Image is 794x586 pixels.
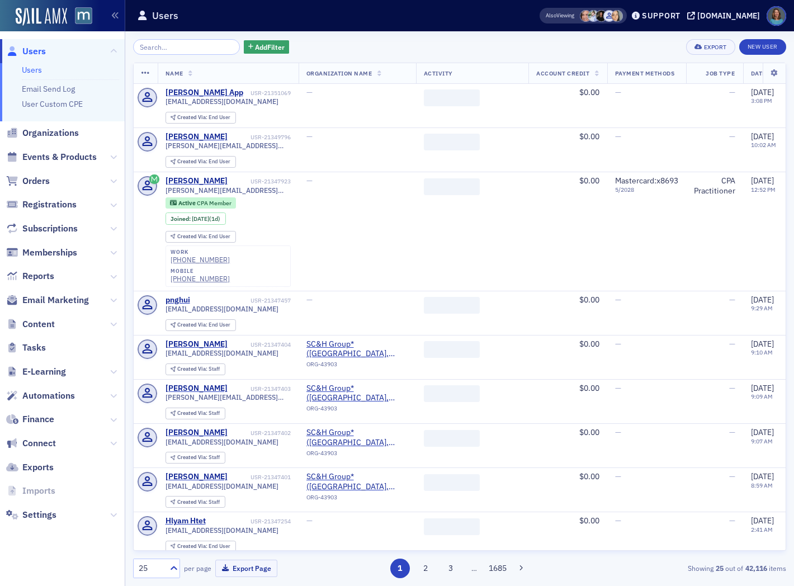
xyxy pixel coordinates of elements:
a: Imports [6,485,55,497]
span: [EMAIL_ADDRESS][DOMAIN_NAME] [166,438,278,446]
span: — [615,427,621,437]
a: Subscriptions [6,223,78,235]
span: Account Credit [536,69,589,77]
span: [DATE] [751,131,774,141]
a: Orders [6,175,50,187]
a: SC&H Group* ([GEOGRAPHIC_DATA], [GEOGRAPHIC_DATA]) [306,428,408,447]
time: 9:09 AM [751,393,773,400]
div: Created Via: End User [166,541,236,552]
span: [DATE] [751,471,774,481]
div: USR-21347403 [229,385,291,393]
a: Memberships [6,247,77,259]
div: Staff [177,410,220,417]
span: — [729,131,735,141]
span: $0.00 [579,295,599,305]
div: [PERSON_NAME] App [166,88,243,98]
span: Lauren McDonough [595,10,607,22]
div: ORG-43903 [306,494,408,505]
span: — [306,295,313,305]
time: 10:02 AM [751,141,776,149]
button: Export Page [215,560,277,577]
div: End User [177,159,230,165]
div: Created Via: End User [166,231,236,243]
div: USR-21351069 [245,89,291,97]
span: Events & Products [22,151,97,163]
span: Job Type [706,69,735,77]
span: Created Via : [177,233,209,240]
span: — [729,383,735,393]
div: USR-21349796 [229,134,291,141]
span: Content [22,318,55,330]
div: USR-21347923 [229,178,291,185]
span: Created Via : [177,542,209,550]
span: — [615,87,621,97]
a: Email Send Log [22,84,75,94]
span: Created Via : [177,365,209,372]
span: [EMAIL_ADDRESS][DOMAIN_NAME] [166,97,278,106]
span: CPA Member [197,199,231,207]
div: (1d) [192,215,220,223]
a: [PERSON_NAME] [166,132,228,142]
div: Created Via: Staff [166,496,225,508]
span: Organization Name [306,69,372,77]
time: 9:10 AM [751,348,773,356]
span: Finance [22,413,54,426]
input: Search… [133,39,240,55]
span: Activity [424,69,453,77]
button: AddFilter [244,40,290,54]
time: 2:41 AM [751,526,773,533]
span: Katie Foo [580,10,592,22]
div: [PERSON_NAME] [166,384,228,394]
span: Created Via : [177,498,209,505]
span: Name [166,69,183,77]
div: [PHONE_NUMBER] [171,256,230,264]
a: View Homepage [67,7,92,26]
span: — [615,339,621,349]
span: Connect [22,437,56,450]
span: Payment Methods [615,69,675,77]
span: Email Marketing [22,294,89,306]
span: [EMAIL_ADDRESS][DOMAIN_NAME] [166,349,278,357]
span: ‌ [424,430,480,447]
div: End User [177,322,230,328]
span: [PERSON_NAME][EMAIL_ADDRESS][DOMAIN_NAME] [166,141,291,150]
span: $0.00 [579,427,599,437]
span: — [729,427,735,437]
span: — [729,471,735,481]
span: $0.00 [579,383,599,393]
span: ‌ [424,297,480,314]
span: $0.00 [579,176,599,186]
span: Joined : [171,215,192,223]
span: SC&H Group* (Sparks Glencoe, MD) [306,339,408,359]
a: E-Learning [6,366,66,378]
h1: Users [152,9,178,22]
div: Created Via: Staff [166,408,225,419]
span: Tasks [22,342,46,354]
div: Staff [177,499,220,505]
a: Active CPA Member [170,200,231,207]
strong: 42,116 [743,563,769,573]
time: 9:07 AM [751,437,773,445]
a: Settings [6,509,56,521]
div: End User [177,115,230,121]
span: Created Via : [177,158,209,165]
span: — [615,295,621,305]
span: $0.00 [579,87,599,97]
div: Created Via: Staff [166,363,225,375]
div: [PHONE_NUMBER] [171,275,230,283]
span: — [615,516,621,526]
div: USR-21347254 [207,518,291,525]
span: ‌ [424,134,480,150]
div: Created Via: Staff [166,452,225,464]
div: Showing out of items [576,563,786,573]
div: [PERSON_NAME] [166,472,228,482]
span: [PERSON_NAME][EMAIL_ADDRESS][DOMAIN_NAME] [166,186,291,195]
a: Automations [6,390,75,402]
div: [DOMAIN_NAME] [697,11,760,21]
a: Connect [6,437,56,450]
a: pnghui [166,295,190,305]
span: [EMAIL_ADDRESS][DOMAIN_NAME] [166,305,278,313]
span: Reports [22,270,54,282]
strong: 25 [713,563,725,573]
